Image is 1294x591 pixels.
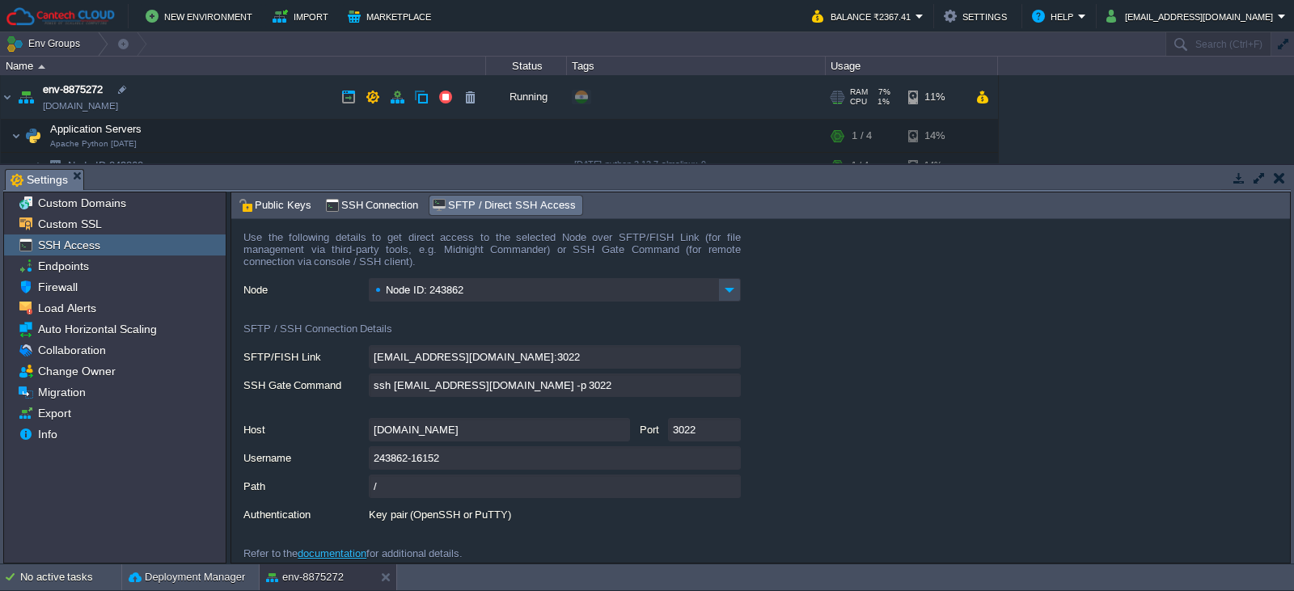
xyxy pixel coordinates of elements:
button: Deployment Manager [129,569,245,585]
a: Node ID:243862 [66,158,146,172]
span: SFTP / Direct SSH Access [432,196,575,214]
img: AMDAwAAAACH5BAEAAAAALAAAAAABAAEAAAICRAEAOw== [34,153,44,178]
label: SFTP/FISH Link [243,345,367,365]
a: [DOMAIN_NAME] [43,98,118,114]
div: 11% [908,75,961,119]
img: Cantech Cloud [6,6,116,27]
a: Application ServersApache Python [DATE] [49,123,144,135]
img: AMDAwAAAACH5BAEAAAAALAAAAAABAAEAAAICRAEAOw== [15,75,37,119]
img: AMDAwAAAACH5BAEAAAAALAAAAAABAAEAAAICRAEAOw== [38,65,45,69]
button: Help [1032,6,1078,26]
label: Username [243,446,367,466]
label: Host [243,418,367,438]
button: [EMAIL_ADDRESS][DOMAIN_NAME] [1106,6,1278,26]
a: SSH Access [35,238,103,252]
button: Settings [944,6,1012,26]
div: 14% [908,153,961,178]
div: 14% [908,120,961,152]
span: Settings [11,170,68,190]
span: Node ID: [68,159,109,171]
label: Node [243,278,367,298]
button: New Environment [146,6,257,26]
span: 243862 [66,158,146,172]
a: Migration [35,385,88,399]
div: SFTP / SSH Connection Details [243,306,741,345]
span: CPU [850,97,867,107]
span: [DATE]-python-3.13.7-almalinux-9 [574,159,706,169]
a: Change Owner [35,364,118,378]
a: Auto Horizontal Scaling [35,322,159,336]
button: Marketplace [348,6,436,26]
label: Path [243,475,367,495]
a: Export [35,406,74,420]
button: Balance ₹2367.41 [812,6,916,26]
div: Usage [827,57,997,75]
div: Tags [568,57,825,75]
span: SSH Connection [325,196,419,214]
label: Authentication [243,503,367,523]
div: No active tasks [20,564,121,590]
div: Status [487,57,566,75]
a: Custom SSL [35,217,104,231]
span: Public Keys [239,196,311,214]
button: Env Groups [6,32,86,55]
span: Application Servers [49,122,144,136]
a: Endpoints [35,259,91,273]
span: Apache Python [DATE] [50,139,137,149]
a: env-8875272 [43,82,103,98]
img: AMDAwAAAACH5BAEAAAAALAAAAAABAAEAAAICRAEAOw== [22,120,44,152]
label: Port [634,418,665,438]
a: Load Alerts [35,301,99,315]
button: Import [273,6,333,26]
img: AMDAwAAAACH5BAEAAAAALAAAAAABAAEAAAICRAEAOw== [44,153,66,178]
a: Firewall [35,280,80,294]
div: Name [2,57,485,75]
label: SSH Gate Command [243,374,367,394]
a: Collaboration [35,343,108,357]
a: documentation [298,547,366,559]
span: RAM [850,87,868,97]
a: Custom Domains [35,196,129,210]
div: Running [486,75,567,119]
div: 1 / 4 [852,153,869,178]
span: 1% [873,97,890,107]
button: env-8875272 [266,569,344,585]
img: AMDAwAAAACH5BAEAAAAALAAAAAABAAEAAAICRAEAOw== [11,120,21,152]
span: 7% [874,87,890,97]
div: Key pair (OpenSSH or PuTTY) [369,503,741,526]
div: Use the following details to get direct access to the selected Node over SFTP/FISH Link (for file... [243,231,741,278]
div: 1 / 4 [852,120,872,152]
div: Refer to the for additional details. [243,531,741,559]
a: Info [35,427,60,441]
img: AMDAwAAAACH5BAEAAAAALAAAAAABAAEAAAICRAEAOw== [1,75,14,119]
